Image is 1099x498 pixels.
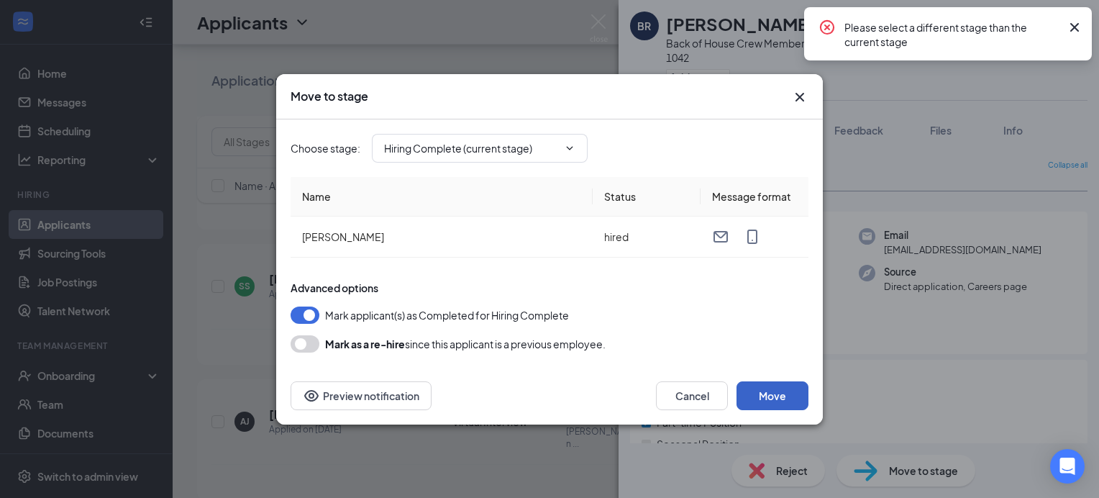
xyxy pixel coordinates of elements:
[656,381,728,410] button: Cancel
[791,89,808,106] button: Close
[818,19,836,36] svg: CrossCircle
[844,19,1060,49] div: Please select a different stage than the current stage
[593,177,701,217] th: Status
[1050,449,1085,484] div: Open Intercom Messenger
[325,335,606,353] div: since this applicant is a previous employee.
[593,217,701,258] td: hired
[564,142,575,154] svg: ChevronDown
[291,140,360,156] span: Choose stage :
[291,89,368,104] h3: Move to stage
[291,281,808,295] div: Advanced options
[791,89,808,106] svg: Cross
[291,381,432,410] button: Preview notificationEye
[291,177,593,217] th: Name
[737,381,808,410] button: Move
[712,228,729,245] svg: Email
[303,387,320,404] svg: Eye
[701,177,808,217] th: Message format
[1066,19,1083,36] svg: Cross
[325,307,569,324] span: Mark applicant(s) as Completed for Hiring Complete
[302,230,384,243] span: [PERSON_NAME]
[744,228,761,245] svg: MobileSms
[325,338,405,350] b: Mark as a re-hire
